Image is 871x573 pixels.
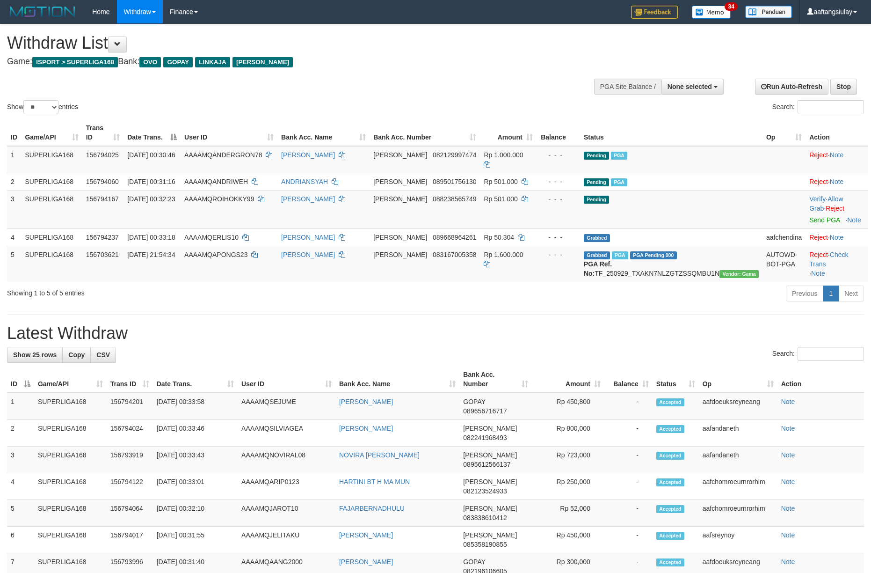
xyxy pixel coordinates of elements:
[806,119,868,146] th: Action
[463,407,507,415] span: Copy 089656716717 to clipboard
[238,527,335,553] td: AAAAMQJELITAKU
[7,366,34,393] th: ID: activate to sort column descending
[838,286,864,301] a: Next
[127,234,175,241] span: [DATE] 00:33:18
[532,527,604,553] td: Rp 450,000
[32,57,118,67] span: ISPORT > SUPERLIGA168
[7,324,864,343] h1: Latest Withdraw
[123,119,181,146] th: Date Trans.: activate to sort column descending
[699,393,777,420] td: aafdoeuksreyneang
[21,228,82,246] td: SUPERLIGA168
[373,195,427,203] span: [PERSON_NAME]
[184,151,262,159] span: AAAAMQANDERGRON78
[699,473,777,500] td: aafchomroeurnrorhim
[484,251,523,258] span: Rp 1.600.000
[463,514,507,522] span: Copy 083838610412 to clipboard
[611,178,627,186] span: Marked by aafandaneth
[809,251,848,268] a: Check Trans
[661,79,724,95] button: None selected
[830,178,844,185] a: Note
[339,478,410,485] a: HARTINI BT H MA MUN
[762,119,806,146] th: Op: activate to sort column ascending
[86,195,119,203] span: 156794167
[232,57,293,67] span: [PERSON_NAME]
[781,425,795,432] a: Note
[830,234,844,241] a: Note
[153,500,238,527] td: [DATE] 00:32:10
[656,478,684,486] span: Accepted
[537,119,580,146] th: Balance
[463,425,517,432] span: [PERSON_NAME]
[604,500,653,527] td: -
[184,178,248,185] span: AAAAMQANDRIWEH
[806,246,868,282] td: · ·
[7,285,356,298] div: Showing 1 to 5 of 5 entries
[139,57,161,67] span: OVO
[153,393,238,420] td: [DATE] 00:33:58
[107,393,153,420] td: 156794201
[181,119,277,146] th: User ID: activate to sort column ascending
[480,119,536,146] th: Amount: activate to sort column ascending
[826,205,844,212] a: Reject
[699,420,777,447] td: aafandaneth
[21,173,82,190] td: SUPERLIGA168
[532,473,604,500] td: Rp 250,000
[656,505,684,513] span: Accepted
[86,234,119,241] span: 156794237
[339,398,393,405] a: [PERSON_NAME]
[107,527,153,553] td: 156794017
[153,473,238,500] td: [DATE] 00:33:01
[781,505,795,512] a: Note
[781,398,795,405] a: Note
[809,251,828,258] a: Reject
[725,2,737,11] span: 34
[281,251,335,258] a: [PERSON_NAME]
[127,151,175,159] span: [DATE] 00:30:46
[7,246,21,282] td: 5
[373,234,427,241] span: [PERSON_NAME]
[798,347,864,361] input: Search:
[699,366,777,393] th: Op: activate to sort column ascending
[830,151,844,159] a: Note
[806,146,868,173] td: ·
[238,393,335,420] td: AAAAMQSEJUME
[772,347,864,361] label: Search:
[433,251,476,258] span: Copy 083167005358 to clipboard
[604,393,653,420] td: -
[745,6,792,18] img: panduan.png
[7,146,21,173] td: 1
[184,251,247,258] span: AAAAMQAPONGS23
[373,178,427,185] span: [PERSON_NAME]
[594,79,661,95] div: PGA Site Balance /
[13,351,57,359] span: Show 25 rows
[281,234,335,241] a: [PERSON_NAME]
[7,34,571,52] h1: Withdraw List
[86,251,119,258] span: 156703621
[584,178,609,186] span: Pending
[781,451,795,459] a: Note
[668,83,712,90] span: None selected
[463,505,517,512] span: [PERSON_NAME]
[584,234,610,242] span: Grabbed
[604,366,653,393] th: Balance: activate to sort column ascending
[7,100,78,114] label: Show entries
[7,347,63,363] a: Show 25 rows
[82,119,123,146] th: Trans ID: activate to sort column ascending
[7,500,34,527] td: 5
[184,195,254,203] span: AAAAMQROIHOKKY99
[373,151,427,159] span: [PERSON_NAME]
[809,195,843,212] a: Allow Grab
[699,447,777,473] td: aafandaneth
[281,178,328,185] a: ANDRIANSYAH
[532,500,604,527] td: Rp 52,000
[21,119,82,146] th: Game/API: activate to sort column ascending
[34,473,107,500] td: SUPERLIGA168
[762,246,806,282] td: AUTOWD-BOT-PGA
[755,79,828,95] a: Run Auto-Refresh
[339,425,393,432] a: [PERSON_NAME]
[7,228,21,246] td: 4
[692,6,731,19] img: Button%20Memo.svg
[7,447,34,473] td: 3
[127,251,175,258] span: [DATE] 21:54:34
[459,366,532,393] th: Bank Acc. Number: activate to sort column ascending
